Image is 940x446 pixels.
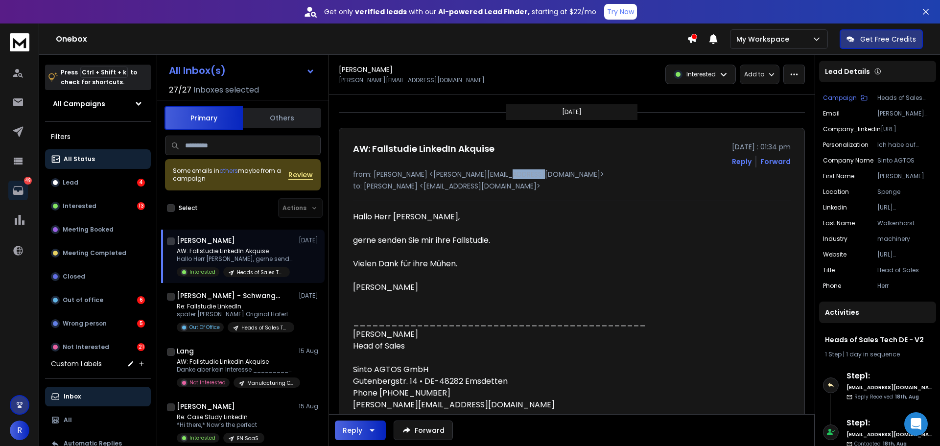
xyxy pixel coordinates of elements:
[10,421,29,440] button: R
[840,29,923,49] button: Get Free Credits
[823,125,881,133] p: company_linkedin
[686,70,716,78] p: Interested
[177,235,235,245] h1: [PERSON_NAME]
[137,320,145,328] div: 5
[299,347,321,355] p: 15 Aug
[45,387,151,406] button: Inbox
[299,402,321,410] p: 15 Aug
[823,94,868,102] button: Campaign
[823,110,840,117] p: Email
[744,70,764,78] p: Add to
[45,149,151,169] button: All Status
[161,61,323,80] button: All Inbox(s)
[137,202,145,210] div: 13
[823,157,873,164] p: Company Name
[179,204,198,212] label: Select
[343,425,362,435] div: Reply
[164,106,243,130] button: Primary
[335,421,386,440] button: Reply
[63,226,114,234] p: Meeting Booked
[732,157,752,166] button: Reply
[173,167,288,183] div: Some emails in maybe from a campaign
[241,324,288,331] p: Heads of Sales Tech DE - V2
[877,172,932,180] p: [PERSON_NAME]
[288,170,313,180] button: Review
[877,157,932,164] p: Sinto AGTOS
[394,421,453,440] button: Forward
[324,7,596,17] p: Get only with our starting at $22/mo
[63,343,109,351] p: Not Interested
[846,384,932,391] h6: [EMAIL_ADDRESS][DOMAIN_NAME]
[45,314,151,333] button: Wrong person5
[854,393,919,400] p: Reply Received
[823,94,857,102] p: Campaign
[237,269,284,276] p: Heads of Sales Tech DE - V2
[243,107,321,129] button: Others
[846,350,900,358] span: 1 day in sequence
[56,33,687,45] h1: Onebox
[177,303,294,310] p: Re: Fallstudie LinkedIn
[607,7,634,17] p: Try Now
[24,177,32,185] p: 49
[45,196,151,216] button: Interested13
[247,379,294,387] p: Manufacturing CEO - DE
[823,188,849,196] p: location
[881,125,932,133] p: [URL][DOMAIN_NAME]
[45,290,151,310] button: Out of office6
[904,412,928,436] div: Open Intercom Messenger
[177,346,194,356] h1: Lang
[189,268,215,276] p: Interested
[732,142,791,152] p: [DATE] : 01:34 pm
[353,169,791,179] p: from: [PERSON_NAME] <[PERSON_NAME][EMAIL_ADDRESS][DOMAIN_NAME]>
[760,157,791,166] div: Forward
[177,291,284,301] h1: [PERSON_NAME] - Schwangau Schuh GmbH
[10,33,29,51] img: logo
[51,359,102,369] h3: Custom Labels
[177,421,264,429] p: *Hi there,* Now’s the perfect
[825,335,930,345] h1: Heads of Sales Tech DE - V2
[177,310,294,318] p: später [PERSON_NAME] Original Haferl
[877,204,932,211] p: [URL][DOMAIN_NAME]
[339,76,485,84] p: [PERSON_NAME][EMAIL_ADDRESS][DOMAIN_NAME]
[45,410,151,430] button: All
[193,84,259,96] h3: Inboxes selected
[45,94,151,114] button: All Campaigns
[877,141,932,149] p: Ich habe auf LinkedIn gesehen, dass Sinto AGTOS in [GEOGRAPHIC_DATA] führend in der Strahltechnik...
[63,320,107,328] p: Wrong person
[61,68,137,87] p: Press to check for shortcuts.
[237,435,258,442] p: EN SaaS
[860,34,916,44] p: Get Free Credits
[8,181,28,200] a: 49
[299,292,321,300] p: [DATE]
[45,130,151,143] h3: Filters
[819,302,936,323] div: Activities
[177,366,294,374] p: Danke aber kein Interesse ________________________________
[299,236,321,244] p: [DATE]
[45,173,151,192] button: Lead4
[823,251,846,258] p: website
[846,417,932,429] h6: Step 1 :
[823,235,847,243] p: industry
[177,358,294,366] p: AW: Fallstudie LinkedIn Akquise
[353,181,791,191] p: to: [PERSON_NAME] <[EMAIL_ADDRESS][DOMAIN_NAME]>
[177,255,294,263] p: Hallo Herr [PERSON_NAME], gerne senden
[353,142,494,156] h1: AW: Fallstudie LinkedIn Akquise
[877,219,932,227] p: Walkenhorst
[339,65,393,74] h1: [PERSON_NAME]
[895,393,919,400] span: 18th, Aug
[63,296,103,304] p: Out of office
[169,84,191,96] span: 27 / 27
[823,172,854,180] p: First Name
[877,266,932,274] p: Head of Sales
[63,202,96,210] p: Interested
[219,166,238,175] span: others
[189,379,226,386] p: Not Interested
[825,350,842,358] span: 1 Step
[823,219,855,227] p: Last Name
[846,431,932,438] h6: [EMAIL_ADDRESS][DOMAIN_NAME]
[823,282,841,290] p: Phone
[877,282,932,290] p: Herr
